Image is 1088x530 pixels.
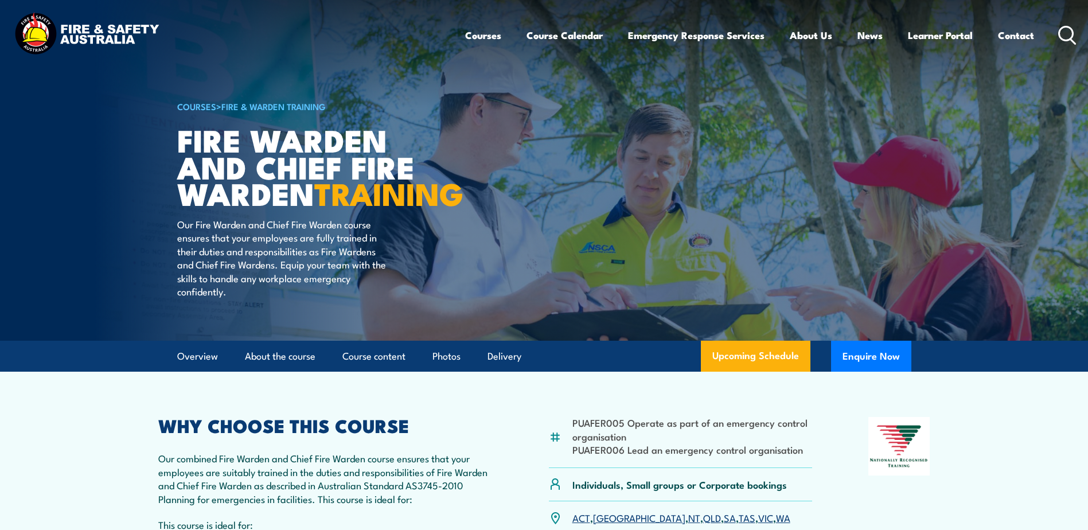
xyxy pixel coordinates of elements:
li: PUAFER005 Operate as part of an emergency control organisation [572,416,813,443]
a: SA [724,510,736,524]
img: Nationally Recognised Training logo. [868,417,930,476]
a: COURSES [177,100,216,112]
a: Overview [177,341,218,372]
a: TAS [739,510,755,524]
strong: TRAINING [314,169,463,216]
a: NT [688,510,700,524]
a: Contact [998,20,1034,50]
a: About the course [245,341,315,372]
a: ACT [572,510,590,524]
h6: > [177,99,461,113]
h1: Fire Warden and Chief Fire Warden [177,126,461,206]
p: Individuals, Small groups or Corporate bookings [572,478,787,491]
p: Our combined Fire Warden and Chief Fire Warden course ensures that your employees are suitably tr... [158,451,493,505]
p: , , , , , , , [572,511,790,524]
a: Photos [432,341,461,372]
a: About Us [790,20,832,50]
p: Our Fire Warden and Chief Fire Warden course ensures that your employees are fully trained in the... [177,217,387,298]
a: Fire & Warden Training [221,100,326,112]
h2: WHY CHOOSE THIS COURSE [158,417,493,433]
a: [GEOGRAPHIC_DATA] [593,510,685,524]
a: Courses [465,20,501,50]
a: News [857,20,883,50]
a: Course Calendar [527,20,603,50]
a: VIC [758,510,773,524]
button: Enquire Now [831,341,911,372]
li: PUAFER006 Lead an emergency control organisation [572,443,813,456]
a: Course content [342,341,405,372]
a: Learner Portal [908,20,973,50]
a: Upcoming Schedule [701,341,810,372]
a: WA [776,510,790,524]
a: Emergency Response Services [628,20,765,50]
a: Delivery [488,341,521,372]
a: QLD [703,510,721,524]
